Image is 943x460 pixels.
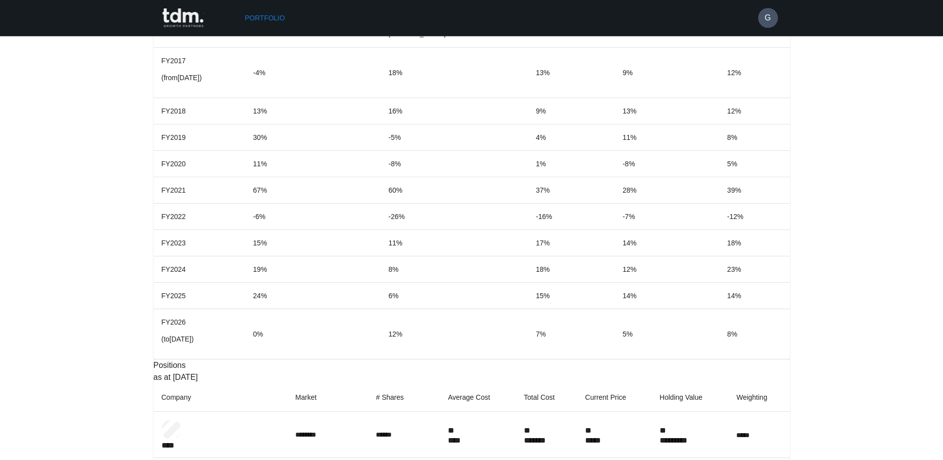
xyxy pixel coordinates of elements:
[154,359,790,371] p: Positions
[245,98,380,124] td: 13%
[614,48,719,98] td: 9%
[245,48,380,98] td: -4%
[245,177,380,204] td: 67%
[719,256,790,283] td: 23%
[368,383,440,412] th: # Shares
[528,256,614,283] td: 18%
[614,204,719,230] td: -7%
[241,9,289,27] a: Portfolio
[719,151,790,177] td: 5%
[154,204,246,230] td: FY2022
[528,309,614,359] td: 7%
[516,383,577,412] th: Total Cost
[528,48,614,98] td: 13%
[528,98,614,124] td: 9%
[528,283,614,309] td: 15%
[245,230,380,256] td: 15%
[528,124,614,151] td: 4%
[245,204,380,230] td: -6%
[614,283,719,309] td: 14%
[154,283,246,309] td: FY2025
[614,309,719,359] td: 5%
[528,151,614,177] td: 1%
[719,204,790,230] td: -12%
[245,124,380,151] td: 30%
[154,230,246,256] td: FY2023
[154,177,246,204] td: FY2021
[154,151,246,177] td: FY2020
[381,230,528,256] td: 11%
[528,177,614,204] td: 37%
[614,124,719,151] td: 11%
[719,98,790,124] td: 12%
[719,124,790,151] td: 8%
[614,230,719,256] td: 14%
[245,151,380,177] td: 11%
[381,48,528,98] td: 18%
[719,230,790,256] td: 18%
[758,8,778,28] button: G
[162,73,238,83] p: (from [DATE] )
[614,177,719,204] td: 28%
[381,177,528,204] td: 60%
[719,283,790,309] td: 14%
[719,48,790,98] td: 12%
[154,124,246,151] td: FY2019
[614,256,719,283] td: 12%
[719,309,790,359] td: 8%
[719,177,790,204] td: 39%
[381,283,528,309] td: 6%
[440,383,516,412] th: Average Cost
[381,98,528,124] td: 16%
[381,256,528,283] td: 8%
[154,48,246,98] td: FY2017
[652,383,729,412] th: Holding Value
[381,151,528,177] td: -8%
[728,383,789,412] th: Weighting
[381,204,528,230] td: -26%
[528,204,614,230] td: -16%
[287,383,368,412] th: Market
[614,151,719,177] td: -8%
[154,256,246,283] td: FY2024
[245,283,380,309] td: 24%
[154,383,288,412] th: Company
[381,309,528,359] td: 12%
[154,309,246,359] td: FY2026
[154,98,246,124] td: FY2018
[245,256,380,283] td: 19%
[528,230,614,256] td: 17%
[162,334,238,344] p: (to [DATE] )
[765,12,771,24] h6: G
[381,124,528,151] td: -5%
[154,371,790,383] p: as at [DATE]
[577,383,652,412] th: Current Price
[245,309,380,359] td: 0%
[614,98,719,124] td: 13%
